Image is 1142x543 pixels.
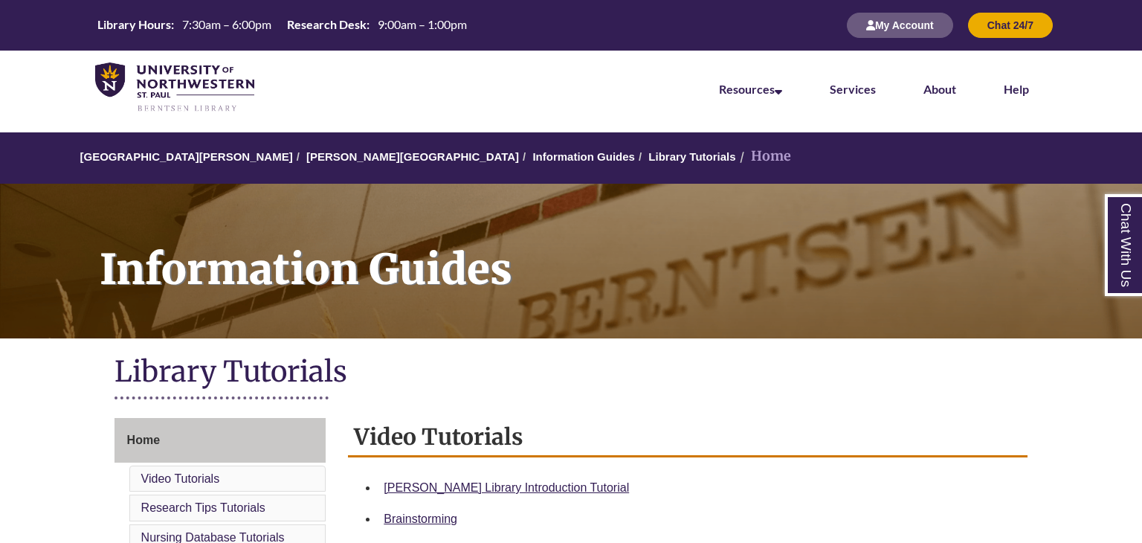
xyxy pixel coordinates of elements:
[736,146,791,167] li: Home
[281,16,372,33] th: Research Desk:
[648,150,735,163] a: Library Tutorials
[141,501,265,514] a: Research Tips Tutorials
[348,418,1028,457] h2: Video Tutorials
[306,150,519,163] a: [PERSON_NAME][GEOGRAPHIC_DATA]
[127,434,160,446] span: Home
[95,62,254,113] img: UNWSP Library Logo
[182,17,271,31] span: 7:30am – 6:00pm
[847,19,953,31] a: My Account
[719,82,782,96] a: Resources
[923,82,956,96] a: About
[378,17,467,31] span: 9:00am – 1:00pm
[384,513,457,525] a: Brainstorming
[968,13,1053,38] button: Chat 24/7
[91,16,176,33] th: Library Hours:
[91,16,473,33] table: Hours Today
[114,418,326,463] a: Home
[141,472,220,485] a: Video Tutorials
[847,13,953,38] button: My Account
[83,184,1142,319] h1: Information Guides
[80,150,293,163] a: [GEOGRAPHIC_DATA][PERSON_NAME]
[830,82,876,96] a: Services
[1004,82,1029,96] a: Help
[532,150,635,163] a: Information Guides
[114,353,1028,393] h1: Library Tutorials
[91,16,473,34] a: Hours Today
[968,19,1053,31] a: Chat 24/7
[384,481,629,494] a: [PERSON_NAME] Library Introduction Tutorial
